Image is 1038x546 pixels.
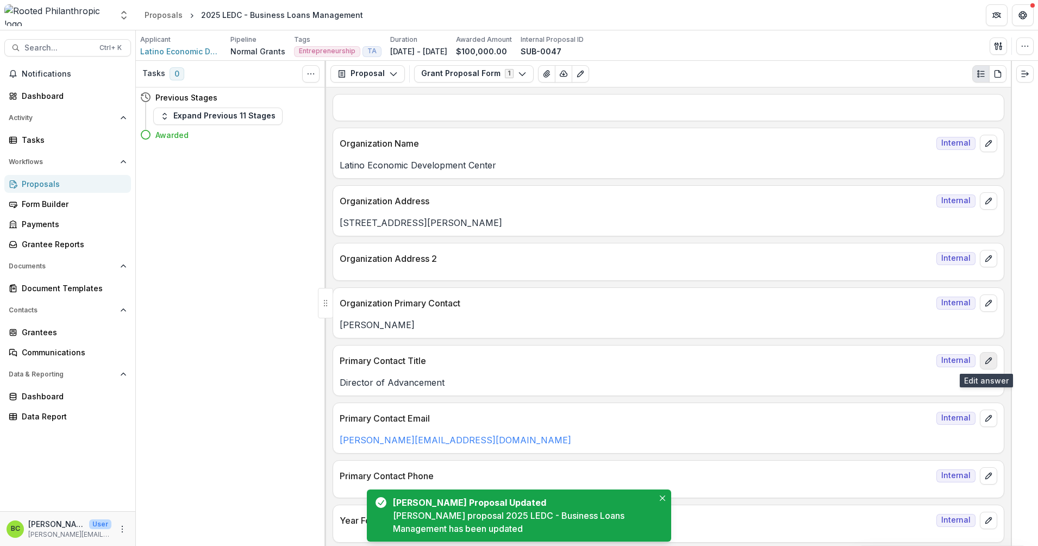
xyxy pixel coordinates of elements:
span: Internal [936,469,976,482]
p: [DATE] - [DATE] [390,46,447,57]
div: Dashboard [22,391,122,402]
a: Dashboard [4,87,131,105]
p: Primary Contact Phone [340,469,932,482]
p: [PERSON_NAME] [28,518,85,530]
p: Duration [390,35,417,45]
div: Grantees [22,327,122,338]
a: Proposals [140,7,187,23]
button: Get Help [1012,4,1034,26]
a: Grantees [4,323,131,341]
button: Open Data & Reporting [4,366,131,383]
a: Form Builder [4,195,131,213]
a: Tasks [4,131,131,149]
span: Workflows [9,158,116,166]
span: Internal [936,252,976,265]
span: Search... [24,43,93,53]
div: Ctrl + K [97,42,124,54]
div: Dashboard [22,90,122,102]
h4: Previous Stages [155,92,217,103]
button: Expand right [1016,65,1034,83]
p: Organization Name [340,137,932,150]
p: Pipeline [230,35,257,45]
div: Tasks [22,134,122,146]
button: Open Workflows [4,153,131,171]
p: Primary Contact Email [340,412,932,425]
div: Payments [22,218,122,230]
a: Dashboard [4,387,131,405]
div: [PERSON_NAME] Proposal Updated [393,496,649,509]
button: Proposal [330,65,405,83]
p: $100,000.00 [456,46,507,57]
button: Notifications [4,65,131,83]
button: edit [980,135,997,152]
p: Latino Economic Development Center [340,159,997,172]
p: [PERSON_NAME] [340,318,997,331]
span: Data & Reporting [9,371,116,378]
button: edit [980,352,997,369]
span: Internal [936,354,976,367]
p: SUB-0047 [521,46,561,57]
p: Organization Address 2 [340,252,932,265]
button: edit [980,512,997,529]
p: Normal Grants [230,46,285,57]
img: Rooted Philanthropic logo [4,4,112,26]
button: edit [980,467,997,485]
button: Close [656,492,669,505]
a: Data Report [4,407,131,425]
button: edit [980,294,997,312]
p: Primary Contact Title [340,354,932,367]
div: 2025 LEDC - Business Loans Management [201,9,363,21]
div: Form Builder [22,198,122,210]
p: [STREET_ADDRESS][PERSON_NAME] [340,216,997,229]
div: Grantee Reports [22,239,122,250]
a: [PERSON_NAME][EMAIL_ADDRESS][DOMAIN_NAME] [340,435,571,445]
button: More [116,523,129,536]
button: Search... [4,39,131,57]
span: Entrepreneurship [299,47,355,55]
p: Internal Proposal ID [521,35,584,45]
button: PDF view [989,65,1006,83]
span: Contacts [9,306,116,314]
p: Director of Advancement [340,376,997,389]
button: Open Documents [4,258,131,275]
button: edit [980,250,997,267]
button: Open Activity [4,109,131,127]
button: Plaintext view [972,65,990,83]
div: Proposals [145,9,183,21]
a: Proposals [4,175,131,193]
button: edit [980,410,997,427]
span: Internal [936,514,976,527]
div: Proposals [22,178,122,190]
span: Activity [9,114,116,122]
a: Payments [4,215,131,233]
span: Internal [936,137,976,150]
div: Communications [22,347,122,358]
div: Document Templates [22,283,122,294]
a: Document Templates [4,279,131,297]
button: View Attached Files [538,65,555,83]
nav: breadcrumb [140,7,367,23]
p: Awarded Amount [456,35,512,45]
a: Latino Economic Development Center [140,46,222,57]
button: Toggle View Cancelled Tasks [302,65,320,83]
p: Organization Primary Contact [340,297,932,310]
button: edit [980,192,997,210]
a: Communications [4,343,131,361]
span: Documents [9,262,116,270]
span: TA [367,47,377,55]
span: Notifications [22,70,127,79]
p: User [89,519,111,529]
p: Tags [294,35,310,45]
span: Internal [936,412,976,425]
p: [PERSON_NAME][EMAIL_ADDRESS][DOMAIN_NAME] [28,530,111,539]
button: Expand Previous 11 Stages [153,108,283,125]
button: Edit as form [572,65,589,83]
p: Year Founded [340,514,932,527]
button: Partners [986,4,1008,26]
span: Internal [936,194,976,208]
span: Internal [936,297,976,310]
p: Organization Address [340,194,932,208]
div: [PERSON_NAME] proposal 2025 LEDC - Business Loans Management has been updated [393,509,654,535]
a: Grantee Reports [4,235,131,253]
